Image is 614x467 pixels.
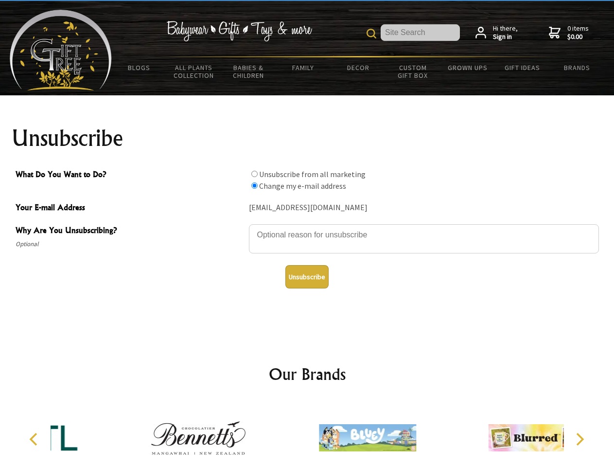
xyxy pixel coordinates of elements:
[251,182,258,189] input: What Do You Want to Do?
[16,168,244,182] span: What Do You Want to Do?
[10,10,112,90] img: Babyware - Gifts - Toys and more...
[16,224,244,238] span: Why Are You Unsubscribing?
[259,169,366,179] label: Unsubscribe from all marketing
[569,429,590,450] button: Next
[16,201,244,216] span: Your E-mail Address
[567,24,589,41] span: 0 items
[495,57,550,78] a: Gift Ideas
[112,57,167,78] a: BLOGS
[259,181,346,191] label: Change my e-mail address
[386,57,440,86] a: Custom Gift Box
[276,57,331,78] a: Family
[221,57,276,86] a: Babies & Children
[475,24,518,41] a: Hi there,Sign in
[285,265,329,288] button: Unsubscribe
[24,429,46,450] button: Previous
[167,57,222,86] a: All Plants Collection
[249,200,599,216] div: [EMAIL_ADDRESS][DOMAIN_NAME]
[249,224,599,253] textarea: Why Are You Unsubscribing?
[493,24,518,41] span: Hi there,
[550,57,605,78] a: Brands
[367,29,376,38] img: product search
[166,21,312,41] img: Babywear - Gifts - Toys & more
[381,24,460,41] input: Site Search
[440,57,495,78] a: Grown Ups
[19,362,595,386] h2: Our Brands
[251,171,258,177] input: What Do You Want to Do?
[549,24,589,41] a: 0 items$0.00
[16,238,244,250] span: Optional
[493,33,518,41] strong: Sign in
[331,57,386,78] a: Decor
[567,33,589,41] strong: $0.00
[12,126,603,150] h1: Unsubscribe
